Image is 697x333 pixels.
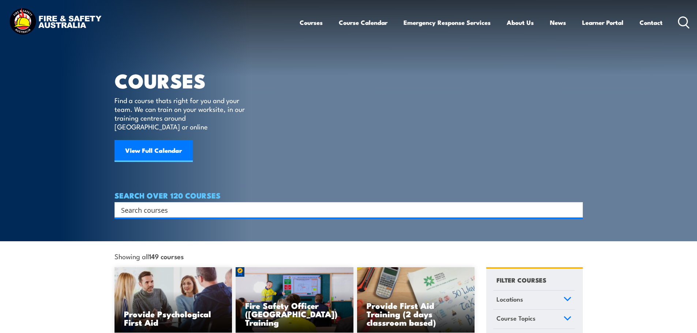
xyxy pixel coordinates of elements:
a: Emergency Response Services [404,13,491,32]
strong: 149 courses [149,251,184,261]
a: Contact [640,13,663,32]
h4: FILTER COURSES [496,275,546,285]
a: Course Topics [493,310,575,329]
a: About Us [507,13,534,32]
h1: COURSES [115,72,255,89]
h3: Fire Safety Officer ([GEOGRAPHIC_DATA]) Training [245,301,344,326]
img: Mental Health First Aid Training Course from Fire & Safety Australia [115,267,232,333]
a: Provide Psychological First Aid [115,267,232,333]
a: Course Calendar [339,13,387,32]
h3: Provide First Aid Training (2 days classroom based) [367,301,465,326]
p: Find a course thats right for you and your team. We can train on your worksite, in our training c... [115,96,248,131]
a: Locations [493,291,575,310]
button: Search magnifier button [570,205,580,215]
span: Showing all [115,252,184,260]
img: Fire Safety Advisor [236,267,353,333]
a: Learner Portal [582,13,623,32]
h4: SEARCH OVER 120 COURSES [115,191,583,199]
form: Search form [123,205,568,215]
span: Locations [496,294,523,304]
a: View Full Calendar [115,140,193,162]
a: Fire Safety Officer ([GEOGRAPHIC_DATA]) Training [236,267,353,333]
img: Mental Health First Aid Training (Standard) – Classroom [357,267,475,333]
a: Provide First Aid Training (2 days classroom based) [357,267,475,333]
a: Courses [300,13,323,32]
a: News [550,13,566,32]
span: Course Topics [496,313,536,323]
h3: Provide Psychological First Aid [124,310,223,326]
input: Search input [121,204,567,215]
